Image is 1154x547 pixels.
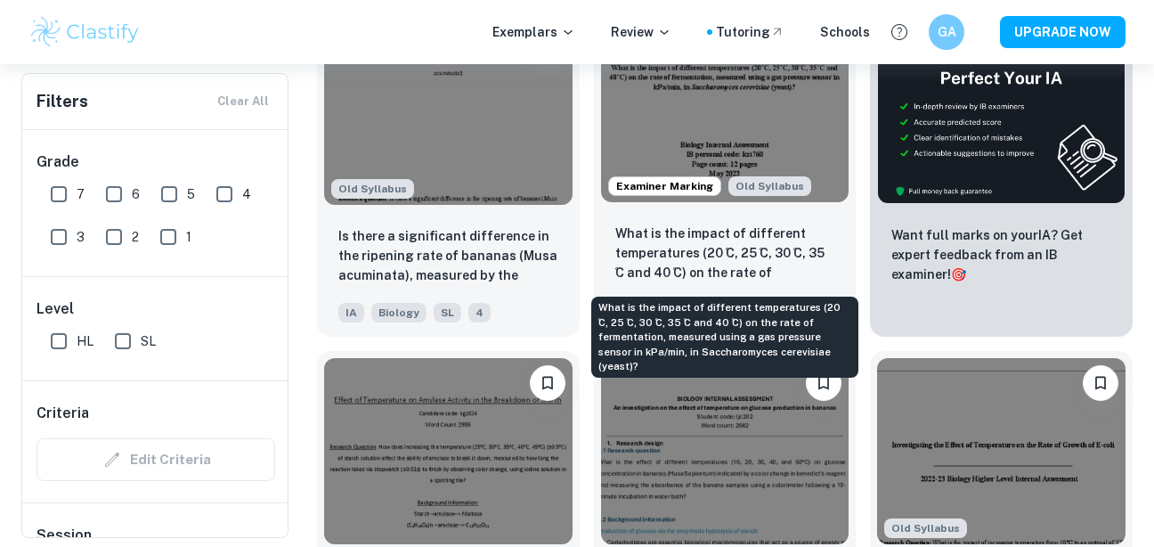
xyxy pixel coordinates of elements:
[338,303,364,322] span: IA
[468,303,491,322] span: 4
[132,184,140,204] span: 6
[77,184,85,204] span: 7
[530,365,565,401] button: Bookmark
[371,303,427,322] span: Biology
[929,14,964,50] button: GA
[806,365,841,401] button: Bookmark
[951,267,966,282] span: 🎯
[37,403,89,424] h6: Criteria
[611,22,671,42] p: Review
[132,227,139,247] span: 2
[434,303,461,322] span: SL
[141,331,156,351] span: SL
[324,19,573,205] img: Biology IA example thumbnail: Is there a significant difference in the
[601,16,849,202] img: Biology IA example thumbnail: What is the impact of different temperat
[37,298,275,320] h6: Level
[242,184,251,204] span: 4
[324,358,573,544] img: Biology IA example thumbnail: How does the temperature (25oC, 30oC, 35
[615,224,835,284] p: What is the impact of different temperatures (20 ̊C, 25 ̊C, 30 ̊C, 35 ̊C and 40 ̊C) on the rate o...
[187,184,195,204] span: 5
[728,176,811,196] span: Old Syllabus
[594,12,857,337] a: Examiner MarkingStarting from the May 2025 session, the Biology IA requirements have changed. It'...
[37,438,275,481] div: Criteria filters are unavailable when searching by topic
[331,179,414,199] span: Old Syllabus
[728,176,811,196] div: Starting from the May 2025 session, the Biology IA requirements have changed. It's OK to refer to...
[1000,16,1126,48] button: UPGRADE NOW
[884,518,967,538] span: Old Syllabus
[877,358,1126,544] img: Biology IA example thumbnail: What is the impact of increasing tempera
[186,227,191,247] span: 1
[716,22,784,42] a: Tutoring
[937,22,957,42] h6: GA
[884,17,914,47] button: Help and Feedback
[591,297,858,378] div: What is the impact of different temperatures (20 ̊C, 25 ̊C, 30 ̊C, 35 ̊C and 40 ̊C) on the rate o...
[891,225,1111,284] p: Want full marks on your IA ? Get expert feedback from an IB examiner!
[601,358,849,544] img: Biology IA example thumbnail: How does varying Sodium Chloride (NaCl)
[28,14,142,50] img: Clastify logo
[37,151,275,173] h6: Grade
[338,226,558,287] p: Is there a significant difference in the ripening rate of bananas (Musa acuminata), measured by t...
[820,22,870,42] a: Schools
[884,518,967,538] div: Starting from the May 2025 session, the Biology IA requirements have changed. It's OK to refer to...
[492,22,575,42] p: Exemplars
[77,227,85,247] span: 3
[317,12,580,337] a: Starting from the May 2025 session, the Biology IA requirements have changed. It's OK to refer to...
[877,19,1126,204] img: Thumbnail
[331,179,414,199] div: Starting from the May 2025 session, the Biology IA requirements have changed. It's OK to refer to...
[77,331,93,351] span: HL
[609,178,720,194] span: Examiner Marking
[870,12,1133,337] a: ThumbnailWant full marks on yourIA? Get expert feedback from an IB examiner!
[1083,365,1118,401] button: Bookmark
[37,89,88,114] h6: Filters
